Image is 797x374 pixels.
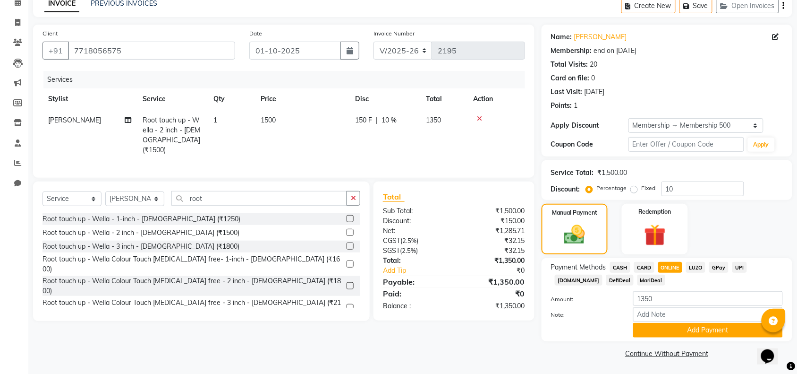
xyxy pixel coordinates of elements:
div: Root touch up - Wella - 1-inch - [DEMOGRAPHIC_DATA] (₹1250) [42,214,240,224]
div: ₹1,500.00 [598,168,627,178]
div: Coupon Code [551,139,628,149]
span: 2.5% [402,237,416,244]
span: 150 F [355,115,372,125]
th: Total [420,88,467,110]
img: _gift.svg [637,222,673,249]
div: ₹32.15 [454,236,532,246]
span: CGST [383,236,400,245]
div: ₹32.15 [454,246,532,256]
div: Net: [376,226,454,236]
th: Qty [208,88,255,110]
span: [PERSON_NAME] [48,116,101,124]
div: 20 [590,60,598,70]
img: _cash.svg [558,223,592,247]
div: ₹1,285.71 [454,226,532,236]
div: Name: [551,32,572,42]
div: Root touch up - Wella Colour Touch [MEDICAL_DATA] free - 2 inch - [DEMOGRAPHIC_DATA] (₹1800) [42,276,343,296]
label: Client [42,29,58,38]
div: Membership: [551,46,592,56]
label: Fixed [642,184,656,192]
div: Discount: [551,184,580,194]
div: Root touch up - Wella Colour Touch [MEDICAL_DATA] free- 1-inch - [DEMOGRAPHIC_DATA] (₹1600) [42,254,343,274]
div: Last Visit: [551,87,583,97]
span: Payment Methods [551,262,606,272]
div: Root touch up - Wella - 2 inch - [DEMOGRAPHIC_DATA] (₹1500) [42,228,239,238]
div: ₹1,350.00 [454,276,532,287]
span: 1 [213,116,217,124]
button: Apply [748,138,775,152]
div: Total Visits: [551,60,588,70]
div: Discount: [376,216,454,226]
div: Root touch up - Wella - 3 inch - [DEMOGRAPHIC_DATA] (₹1800) [42,242,239,252]
span: MariDeal [637,275,666,286]
span: LUZO [686,262,705,273]
a: Continue Without Payment [543,349,790,359]
span: SGST [383,246,400,255]
span: 1500 [261,116,276,124]
div: Apply Discount [551,121,628,130]
span: [DOMAIN_NAME] [555,275,602,286]
div: ₹150.00 [454,216,532,226]
div: ( ) [376,236,454,246]
div: Paid: [376,288,454,299]
div: ₹1,500.00 [454,206,532,216]
a: [PERSON_NAME] [574,32,627,42]
span: 10 % [382,115,397,125]
label: Amount: [544,295,626,304]
span: GPay [709,262,729,273]
button: Add Payment [633,323,783,338]
div: end on [DATE] [594,46,637,56]
div: ₹1,350.00 [454,301,532,311]
span: UPI [732,262,747,273]
span: 2.5% [402,247,416,254]
span: Root touch up - Wella - 2 inch - [DEMOGRAPHIC_DATA] (₹1500) [143,116,200,154]
label: Note: [544,311,626,319]
div: Root touch up - Wella Colour Touch [MEDICAL_DATA] free - 3 inch - [DEMOGRAPHIC_DATA] (₹2100) [42,298,343,318]
span: ONLINE [658,262,683,273]
span: | [376,115,378,125]
div: ₹0 [467,266,532,276]
span: 1350 [426,116,441,124]
div: Card on file: [551,73,590,83]
input: Amount [633,291,783,306]
div: 0 [592,73,595,83]
input: Search or Scan [171,191,347,206]
div: Balance : [376,301,454,311]
div: Services [43,71,532,88]
th: Disc [349,88,420,110]
div: ₹1,350.00 [454,256,532,266]
label: Manual Payment [552,209,597,217]
th: Price [255,88,349,110]
div: [DATE] [585,87,605,97]
span: DefiDeal [606,275,634,286]
div: 1 [574,101,578,111]
button: +91 [42,42,69,60]
label: Percentage [597,184,627,192]
div: Points: [551,101,572,111]
th: Service [137,88,208,110]
label: Date [249,29,262,38]
input: Add Note [633,307,783,322]
label: Invoice Number [373,29,415,38]
div: Total: [376,256,454,266]
span: CARD [634,262,654,273]
div: ₹0 [454,288,532,299]
th: Action [467,88,525,110]
div: ( ) [376,246,454,256]
th: Stylist [42,88,137,110]
iframe: chat widget [757,336,788,365]
label: Redemption [639,208,671,216]
div: Payable: [376,276,454,287]
input: Search by Name/Mobile/Email/Code [68,42,235,60]
input: Enter Offer / Coupon Code [628,137,744,152]
div: Service Total: [551,168,594,178]
span: CASH [610,262,630,273]
div: Sub Total: [376,206,454,216]
a: Add Tip [376,266,467,276]
span: Total [383,192,405,202]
